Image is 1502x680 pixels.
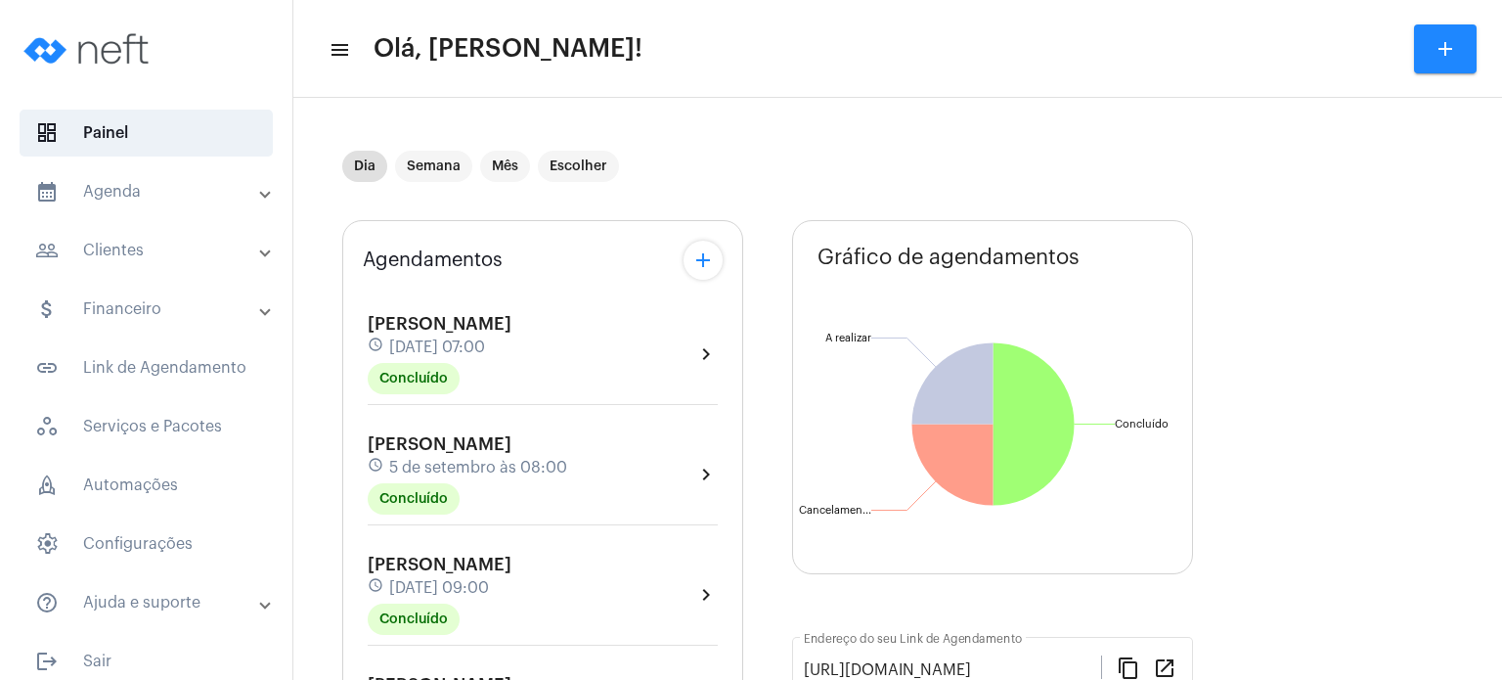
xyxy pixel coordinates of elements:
span: sidenav icon [35,415,59,438]
span: Gráfico de agendamentos [817,246,1080,269]
input: Link [804,661,1101,679]
mat-icon: chevron_right [694,463,718,486]
mat-icon: sidenav icon [35,650,59,673]
mat-chip: Concluído [368,483,460,515]
mat-panel-title: Agenda [35,180,261,204]
img: logo-neft-novo-2.png [16,10,162,88]
mat-icon: add [1434,37,1457,61]
mat-expansion-panel-header: sidenav iconFinanceiro [12,286,292,333]
span: Painel [20,110,273,157]
text: A realizar [825,333,871,343]
span: [PERSON_NAME] [368,315,511,333]
mat-icon: content_copy [1117,656,1140,679]
span: Link de Agendamento [20,344,273,391]
mat-icon: schedule [368,457,385,478]
span: [DATE] 07:00 [389,339,485,356]
mat-chip: Escolher [538,151,619,182]
text: Cancelamen... [799,505,871,516]
mat-icon: add [691,249,715,272]
mat-icon: schedule [368,577,385,599]
mat-icon: chevron_right [694,342,718,366]
mat-chip: Concluído [368,604,460,635]
mat-panel-title: Financeiro [35,297,261,321]
mat-panel-title: Clientes [35,239,261,262]
mat-expansion-panel-header: sidenav iconAgenda [12,168,292,215]
mat-icon: sidenav icon [35,297,59,321]
span: Serviços e Pacotes [20,403,273,450]
mat-icon: sidenav icon [329,38,348,62]
span: [PERSON_NAME] [368,556,511,573]
mat-icon: schedule [368,337,385,358]
mat-chip: Mês [480,151,530,182]
mat-chip: Dia [342,151,387,182]
mat-chip: Semana [395,151,472,182]
span: Configurações [20,521,273,567]
span: sidenav icon [35,532,59,556]
span: sidenav icon [35,121,59,145]
mat-chip: Concluído [368,363,460,394]
span: Automações [20,462,273,509]
span: 5 de setembro às 08:00 [389,459,567,476]
mat-icon: sidenav icon [35,591,59,614]
mat-icon: sidenav icon [35,356,59,380]
text: Concluído [1115,419,1169,430]
mat-icon: sidenav icon [35,180,59,204]
mat-expansion-panel-header: sidenav iconAjuda e suporte [12,579,292,626]
mat-icon: chevron_right [694,583,718,607]
span: Olá, [PERSON_NAME]! [374,33,642,65]
span: [DATE] 09:00 [389,579,489,597]
span: [PERSON_NAME] [368,435,511,453]
mat-icon: sidenav icon [35,239,59,262]
span: sidenav icon [35,474,59,497]
mat-expansion-panel-header: sidenav iconClientes [12,227,292,274]
mat-panel-title: Ajuda e suporte [35,591,261,614]
span: Agendamentos [363,249,503,271]
mat-icon: open_in_new [1153,656,1176,679]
